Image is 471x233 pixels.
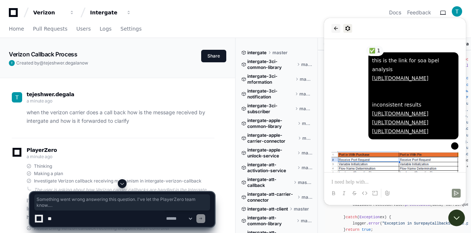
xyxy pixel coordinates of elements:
[90,9,122,16] div: Intergate
[247,118,296,129] span: intergate-apple-common-library
[27,98,52,104] span: a minute ago
[27,108,214,125] p: when the verizon carrier does a call back how is the message received by intergate and how is it ...
[407,9,431,16] button: Feedback
[302,121,313,126] span: master
[76,27,91,31] span: Users
[247,147,296,159] span: intergate-apple-unlock-service
[247,73,294,85] span: intergate-3ci-mformation
[33,27,67,31] span: Pull Requests
[16,60,88,66] span: Created by
[272,50,288,56] span: master
[27,148,57,152] span: PlayerZero
[39,60,44,66] span: @
[100,27,111,31] span: Logs
[324,18,466,205] iframe: Customer support window
[247,59,295,70] span: intergate-3ci-common-library
[100,21,111,38] a: Logs
[302,165,312,171] span: master
[300,76,313,82] span: master
[247,50,267,56] span: intergate
[201,50,226,62] button: Share
[301,62,312,67] span: master
[34,163,52,169] span: Thinking
[247,88,293,100] span: intergate-3ci-notification
[87,6,134,19] button: Intergate
[299,91,312,97] span: master
[34,178,202,184] span: Investigate Verizon callback receiving mechanism in intergate-verizon-callback
[389,9,401,16] a: Docs
[302,135,313,141] span: master
[12,92,22,102] img: ACg8ocL-P3SnoSMinE6cJ4KuvimZdrZkjavFcOgZl8SznIp-YIbKyw=s96-c
[120,27,141,31] span: Settings
[447,209,467,229] iframe: Open customer support
[9,51,77,58] app-text-character-animate: Verizon Callback Process
[27,91,74,97] span: tejeshwer.degala
[44,60,79,66] span: tejeshwer.degala
[299,106,313,112] span: master
[27,154,52,159] span: a minute ago
[9,27,24,31] span: Home
[247,103,293,115] span: intergate-3ci-subscriber
[247,132,296,144] span: intergate-apple-carrier-connector
[37,197,208,208] span: Something went wrong answering this question. I've let the PlayerZero team know. Message: Too man...
[34,171,63,177] span: Making a plan
[247,177,292,188] span: intergate-att-callback
[120,21,141,38] a: Settings
[79,60,88,66] span: now
[247,162,296,174] span: intergate-att-activation-service
[452,6,462,17] img: ACg8ocL-P3SnoSMinE6cJ4KuvimZdrZkjavFcOgZl8SznIp-YIbKyw=s96-c
[30,6,78,19] button: Verizon
[76,21,91,38] a: Users
[302,150,313,156] span: master
[33,21,67,38] a: Pull Requests
[33,9,65,16] div: Verizon
[9,21,24,38] a: Home
[9,60,15,66] img: ACg8ocL-P3SnoSMinE6cJ4KuvimZdrZkjavFcOgZl8SznIp-YIbKyw=s96-c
